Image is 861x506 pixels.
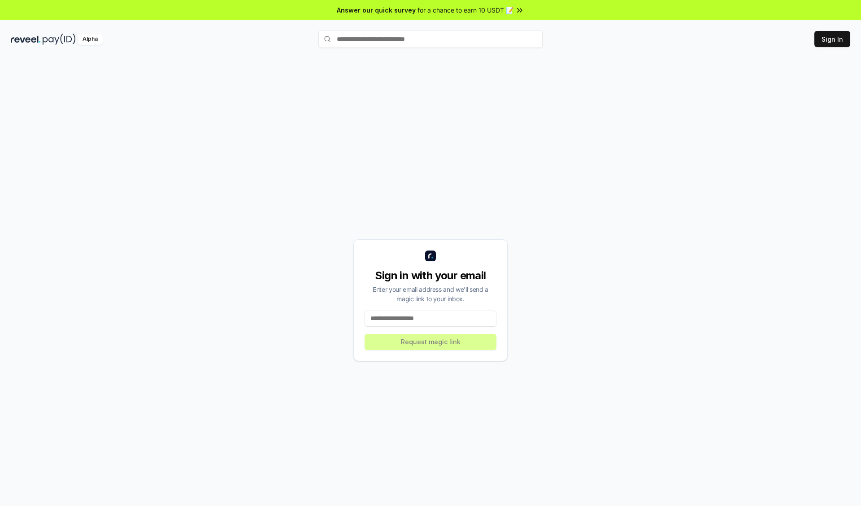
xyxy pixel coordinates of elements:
div: Enter your email address and we’ll send a magic link to your inbox. [365,285,496,303]
span: Answer our quick survey [337,5,416,15]
img: pay_id [43,34,76,45]
img: reveel_dark [11,34,41,45]
button: Sign In [814,31,850,47]
div: Alpha [78,34,103,45]
span: for a chance to earn 10 USDT 📝 [417,5,513,15]
img: logo_small [425,251,436,261]
div: Sign in with your email [365,268,496,283]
